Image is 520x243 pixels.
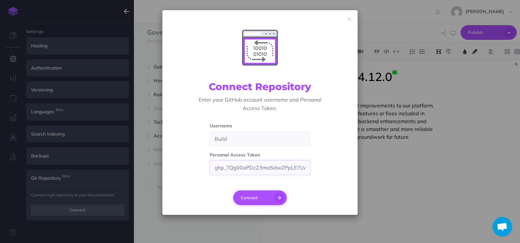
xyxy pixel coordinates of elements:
button: Connect [233,190,287,205]
a: Open chat [493,217,512,236]
label: Username [210,122,232,129]
img: icon-import.svg [242,30,278,66]
input: Username [210,131,311,146]
h2: Connect Repository [172,81,348,92]
p: Enter your GitHub account username and Personal Access Token. [187,96,333,112]
label: Personal Access Token [210,151,260,158]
